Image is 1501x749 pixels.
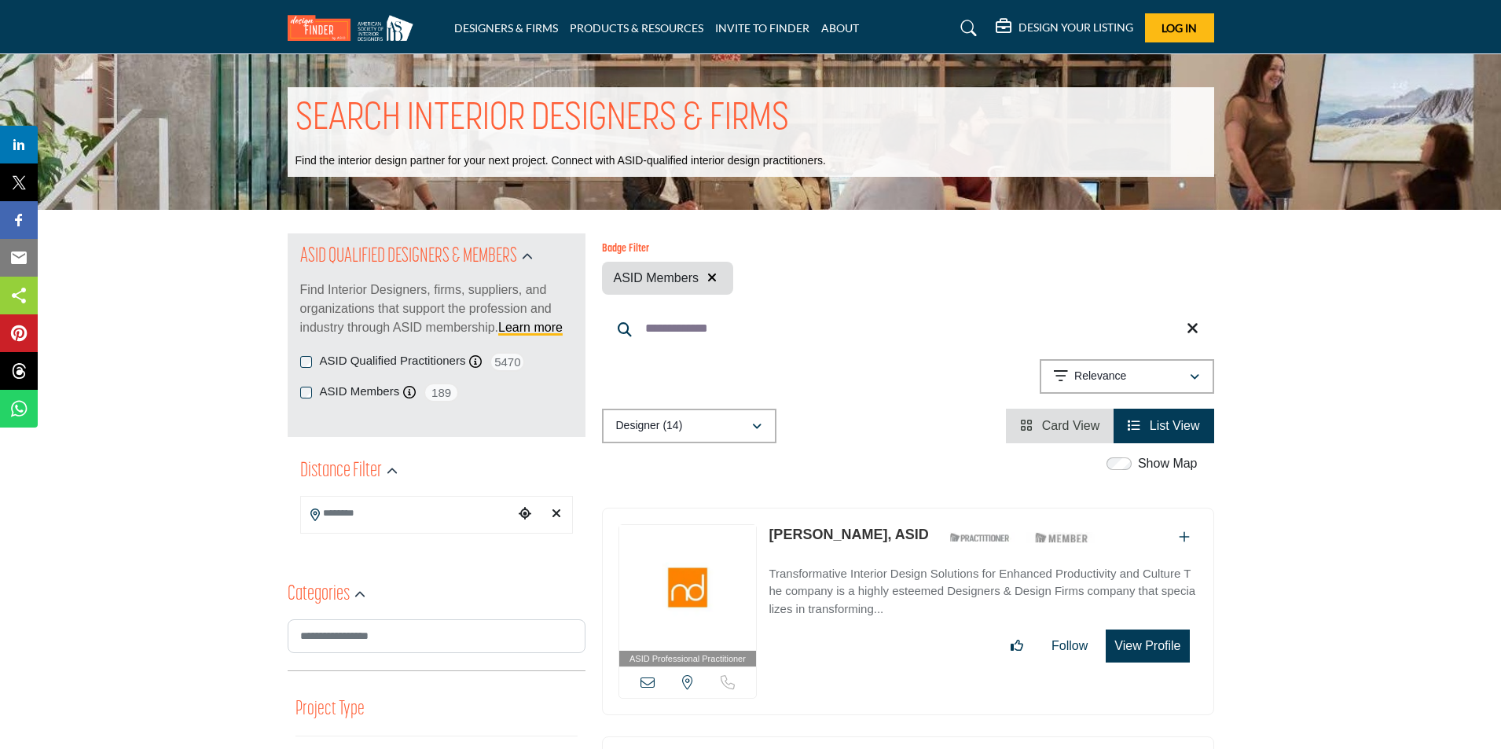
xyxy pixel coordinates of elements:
[602,409,776,443] button: Designer (14)
[424,383,459,402] span: 189
[1128,419,1199,432] a: View List
[1020,419,1099,432] a: View Card
[945,16,987,41] a: Search
[619,525,757,651] img: Susan Lee, ASID
[301,498,513,529] input: Search Location
[1150,419,1200,432] span: List View
[1041,630,1098,662] button: Follow
[769,556,1197,619] a: Transformative Interior Design Solutions for Enhanced Productivity and Culture The company is a h...
[1040,359,1214,394] button: Relevance
[490,352,525,372] span: 5470
[769,527,928,542] a: [PERSON_NAME], ASID
[602,243,733,256] h6: Badge Filter
[1106,630,1189,663] button: View Profile
[288,15,421,41] img: Site Logo
[1018,20,1133,35] h5: DESIGN YOUR LISTING
[320,352,466,370] label: ASID Qualified Practitioners
[300,243,517,271] h2: ASID QUALIFIED DESIGNERS & MEMBERS
[1162,21,1197,35] span: Log In
[295,153,826,169] p: Find the interior design partner for your next project. Connect with ASID-qualified interior desi...
[1145,13,1214,42] button: Log In
[769,565,1197,619] p: Transformative Interior Design Solutions for Enhanced Productivity and Culture The company is a h...
[1179,531,1190,544] a: Add To List
[300,281,573,337] p: Find Interior Designers, firms, suppliers, and organizations that support the profession and indu...
[545,497,568,531] div: Clear search location
[602,310,1214,347] input: Search Keyword
[715,21,809,35] a: INVITE TO FINDER
[769,524,928,545] p: Susan Lee, ASID
[1074,369,1126,384] p: Relevance
[944,528,1015,548] img: ASID Qualified Practitioners Badge Icon
[1114,409,1213,443] li: List View
[821,21,859,35] a: ABOUT
[288,581,350,609] h2: Categories
[320,383,400,401] label: ASID Members
[570,21,703,35] a: PRODUCTS & RESOURCES
[1042,419,1100,432] span: Card View
[300,387,312,398] input: ASID Members checkbox
[1138,454,1198,473] label: Show Map
[300,457,382,486] h2: Distance Filter
[996,19,1133,38] div: DESIGN YOUR LISTING
[288,619,585,653] input: Search Category
[295,95,789,144] h1: SEARCH INTERIOR DESIGNERS & FIRMS
[498,321,563,334] a: Learn more
[1026,528,1097,548] img: ASID Members Badge Icon
[513,497,537,531] div: Choose your current location
[619,525,757,667] a: ASID Professional Practitioner
[629,652,746,666] span: ASID Professional Practitioner
[614,269,699,288] span: ASID Members
[454,21,558,35] a: DESIGNERS & FIRMS
[295,695,365,725] button: Project Type
[616,418,683,434] p: Designer (14)
[1006,409,1114,443] li: Card View
[1000,630,1033,662] button: Like listing
[300,356,312,368] input: ASID Qualified Practitioners checkbox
